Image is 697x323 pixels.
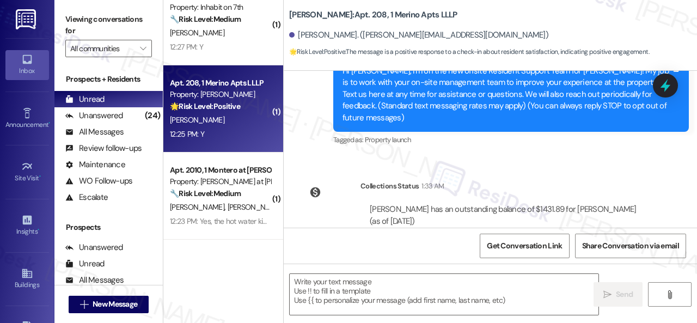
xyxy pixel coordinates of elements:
div: [PERSON_NAME]. ([PERSON_NAME][EMAIL_ADDRESS][DOMAIN_NAME]) [289,29,548,41]
span: Send [616,289,633,300]
strong: 🔧 Risk Level: Medium [170,14,241,24]
i:  [140,44,146,53]
strong: 🌟 Risk Level: Positive [170,101,240,111]
div: Escalate [65,192,108,203]
button: Send [594,282,643,307]
div: Unanswered [65,242,123,253]
div: Review follow-ups [65,143,142,154]
div: 12:23 PM: Yes, the hot water kicked on about a day later. But everything has been just fine since. [170,216,469,226]
button: Share Conversation via email [575,234,686,258]
div: WO Follow-ups [65,175,132,187]
div: [PERSON_NAME] has an outstanding balance of $1431.89 for [PERSON_NAME] (as of [DATE]) [370,204,646,227]
div: Prospects [54,222,163,233]
span: New Message [93,298,137,310]
div: Property: Inhabit on 7th [170,2,271,13]
a: Insights • [5,211,49,240]
div: Property: [PERSON_NAME] at [PERSON_NAME] [170,176,271,187]
strong: 🔧 Risk Level: Medium [170,188,241,198]
span: Get Conversation Link [487,240,562,252]
span: • [38,226,39,234]
div: Unread [65,94,105,105]
div: All Messages [65,126,124,138]
label: Viewing conversations for [65,11,152,40]
span: • [48,119,50,127]
div: Tagged as: [333,132,689,148]
i:  [80,300,88,309]
b: [PERSON_NAME]: Apt. 208, 1 Merino Apts LLLP [289,9,457,21]
a: Buildings [5,264,49,294]
span: Property launch [365,135,411,144]
div: Apt. 2010, 1 Montero at [PERSON_NAME] [170,164,271,176]
div: 12:25 PM: Y [170,129,204,139]
input: All communities [70,40,134,57]
i:  [603,290,612,299]
div: Unread [65,258,105,270]
button: Get Conversation Link [480,234,569,258]
div: Prospects + Residents [54,74,163,85]
div: Collections Status [360,180,419,192]
div: Hi [PERSON_NAME], I'm on the new offsite Resident Support Team for [PERSON_NAME]! My job is to wo... [343,65,671,124]
div: 12:27 PM: Y [170,42,203,52]
span: [PERSON_NAME] [170,28,224,38]
div: 1:33 AM [419,180,444,192]
span: Share Conversation via email [582,240,679,252]
span: [PERSON_NAME] [170,115,224,125]
div: Maintenance [65,159,125,170]
span: • [39,173,41,180]
div: Property: [PERSON_NAME] [170,89,271,100]
span: : The message is a positive response to a check-in about resident satisfaction, indicating positi... [289,46,649,58]
img: ResiDesk Logo [16,9,38,29]
span: [PERSON_NAME] [170,202,228,212]
div: Apt. 208, 1 Merino Apts LLLP [170,77,271,89]
div: (24) [142,107,163,124]
div: All Messages [65,275,124,286]
strong: 🌟 Risk Level: Positive [289,47,345,56]
span: [PERSON_NAME] [228,202,282,212]
button: New Message [69,296,149,313]
div: Unanswered [65,110,123,121]
i:  [665,290,674,299]
a: Site Visit • [5,157,49,187]
a: Inbox [5,50,49,80]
